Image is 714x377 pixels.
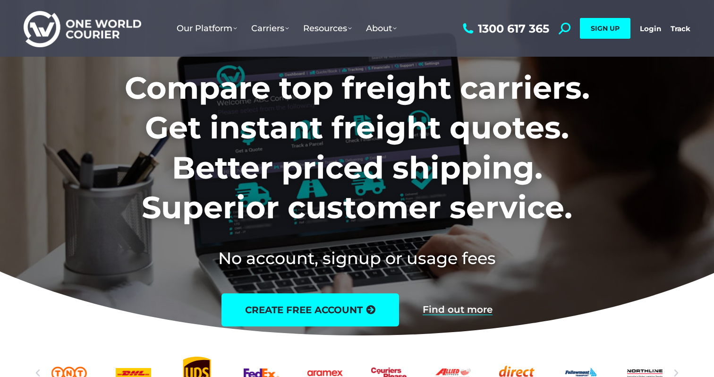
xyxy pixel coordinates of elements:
[221,293,399,326] a: create free account
[303,23,352,34] span: Resources
[251,23,289,34] span: Carriers
[170,14,244,43] a: Our Platform
[359,14,404,43] a: About
[640,24,661,33] a: Login
[24,9,141,48] img: One World Courier
[591,24,620,33] span: SIGN UP
[366,23,397,34] span: About
[423,305,493,315] a: Find out more
[177,23,237,34] span: Our Platform
[62,247,652,270] h2: No account, signup or usage fees
[244,14,296,43] a: Carriers
[296,14,359,43] a: Resources
[62,68,652,228] h1: Compare top freight carriers. Get instant freight quotes. Better priced shipping. Superior custom...
[580,18,630,39] a: SIGN UP
[671,24,690,33] a: Track
[460,23,549,34] a: 1300 617 365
